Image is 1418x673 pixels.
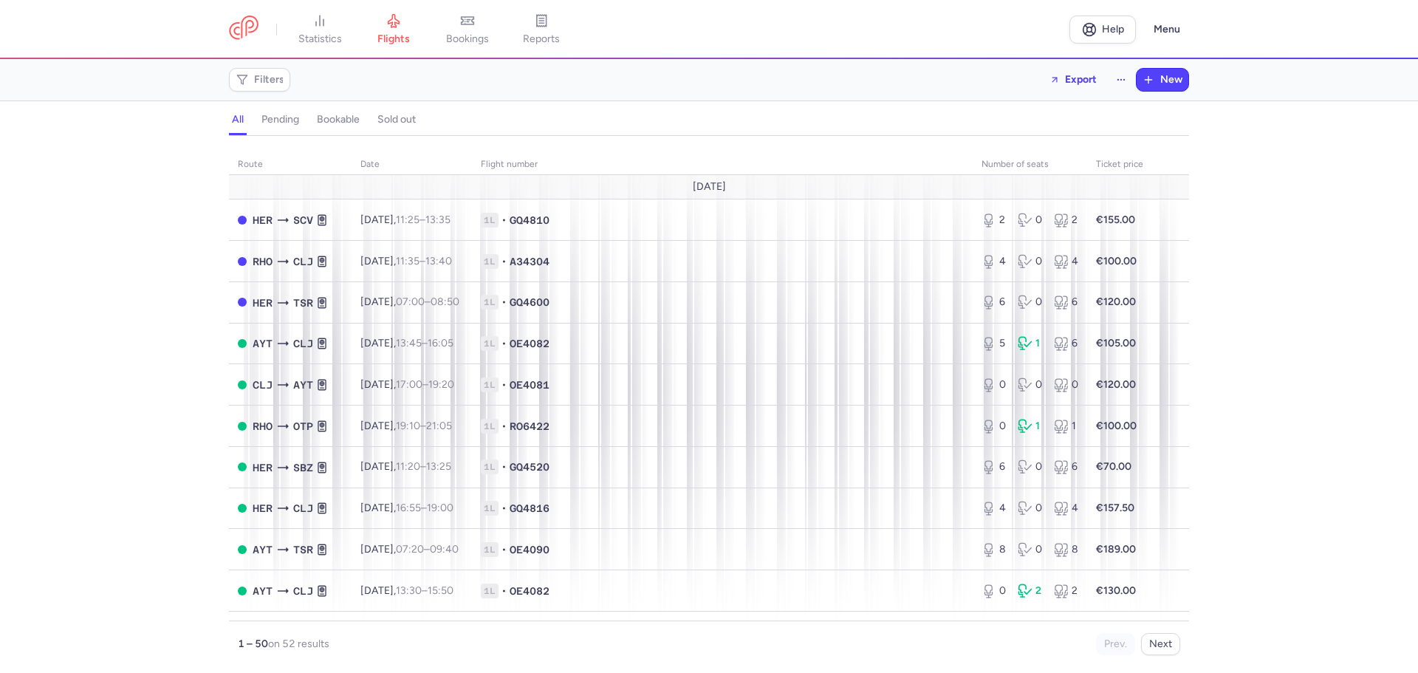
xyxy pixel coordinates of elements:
div: 1 [1018,419,1042,434]
strong: €70.00 [1096,460,1131,473]
strong: €155.00 [1096,213,1135,226]
span: [DATE] [693,181,726,193]
span: • [501,501,507,516]
span: [DATE], [360,378,454,391]
time: 07:20 [396,543,424,556]
span: 1L [481,419,499,434]
time: 21:05 [426,420,452,432]
time: 09:40 [430,543,459,556]
time: 17:00 [396,378,422,391]
div: 6 [1054,336,1078,351]
span: statistics [298,33,342,46]
span: GQ4810 [510,213,549,228]
a: statistics [283,13,357,46]
div: 0 [1018,295,1042,310]
div: 0 [982,584,1006,598]
button: New [1137,69,1188,91]
span: HER [253,212,273,228]
div: 8 [982,542,1006,557]
time: 13:40 [425,255,452,267]
time: 16:05 [428,337,453,349]
strong: €105.00 [1096,337,1136,349]
span: – [396,295,459,308]
span: TSR [293,542,313,558]
span: [DATE], [360,213,451,226]
span: – [396,502,453,514]
span: • [501,213,507,228]
div: 6 [982,460,1006,474]
time: 11:35 [396,255,419,267]
span: [DATE], [360,420,452,432]
span: [DATE], [360,543,459,556]
span: GQ4600 [510,295,549,310]
div: 0 [1018,213,1042,228]
span: RHO [253,418,273,434]
time: 08:50 [431,295,459,308]
span: AYT [293,377,313,393]
button: Prev. [1096,633,1135,655]
span: CLJ [293,583,313,599]
span: GQ4816 [510,501,549,516]
time: 13:45 [396,337,422,349]
span: HER [253,295,273,311]
time: 19:10 [396,420,420,432]
span: • [501,584,507,598]
span: flights [377,33,410,46]
div: 4 [982,254,1006,269]
button: Next [1141,633,1180,655]
span: Export [1065,74,1097,85]
span: 1L [481,460,499,474]
span: • [501,460,507,474]
span: CLJ [293,500,313,516]
strong: €120.00 [1096,295,1136,308]
div: 0 [1018,501,1042,516]
div: 0 [1018,542,1042,557]
div: 6 [1054,460,1078,474]
span: 1L [481,295,499,310]
button: Menu [1145,16,1189,44]
span: CLJ [253,377,273,393]
div: 2 [1054,584,1078,598]
span: Help [1102,24,1124,35]
h4: pending [261,113,299,126]
span: SCV [293,212,313,228]
time: 13:30 [396,584,422,597]
time: 19:20 [428,378,454,391]
span: AYT [253,335,273,352]
div: 2 [982,213,1006,228]
th: number of seats [973,154,1087,176]
div: 5 [982,336,1006,351]
span: OE4082 [510,584,549,598]
strong: €100.00 [1096,255,1137,267]
h4: sold out [377,113,416,126]
a: CitizenPlane red outlined logo [229,16,258,43]
th: date [352,154,472,176]
time: 11:20 [396,460,420,473]
span: – [396,543,459,556]
div: 0 [1054,378,1078,392]
span: – [396,213,451,226]
span: OE4090 [510,542,549,557]
div: 0 [1018,460,1042,474]
a: bookings [431,13,504,46]
span: TSR [293,295,313,311]
span: • [501,419,507,434]
span: HER [253,500,273,516]
span: [DATE], [360,255,452,267]
span: • [501,378,507,392]
strong: €157.50 [1096,502,1134,514]
time: 13:25 [426,460,451,473]
span: – [396,584,453,597]
span: OE4082 [510,336,549,351]
div: 4 [1054,254,1078,269]
span: 1L [481,584,499,598]
div: 0 [1018,378,1042,392]
div: 8 [1054,542,1078,557]
button: Filters [230,69,290,91]
span: on 52 results [268,638,329,650]
strong: €130.00 [1096,584,1136,597]
a: reports [504,13,578,46]
div: 6 [1054,295,1078,310]
time: 07:00 [396,295,425,308]
span: CLJ [293,335,313,352]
